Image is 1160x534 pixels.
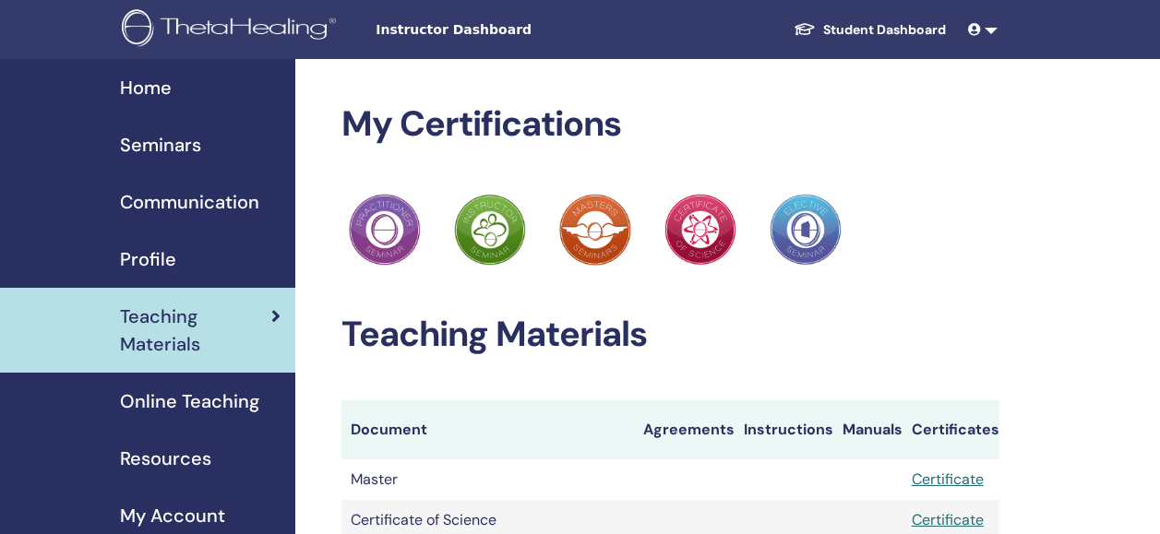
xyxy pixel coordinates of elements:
[454,194,526,266] img: Practitioner
[903,400,999,459] th: Certificates
[341,314,999,356] h2: Teaching Materials
[341,459,634,500] td: Master
[349,194,421,266] img: Practitioner
[559,194,631,266] img: Practitioner
[833,400,903,459] th: Manuals
[341,400,634,459] th: Document
[912,510,984,529] a: Certificate
[794,21,816,37] img: graduation-cap-white.svg
[120,387,259,415] span: Online Teaching
[120,131,201,159] span: Seminars
[912,469,984,489] a: Certificate
[120,245,176,273] span: Profile
[770,194,842,266] img: Practitioner
[120,502,225,529] span: My Account
[779,13,961,47] a: Student Dashboard
[120,74,172,101] span: Home
[735,400,833,459] th: Instructions
[120,445,211,472] span: Resources
[634,400,735,459] th: Agreements
[120,188,259,216] span: Communication
[120,303,271,358] span: Teaching Materials
[664,194,736,266] img: Practitioner
[376,20,652,40] span: Instructor Dashboard
[341,103,999,146] h2: My Certifications
[122,9,342,51] img: logo.png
